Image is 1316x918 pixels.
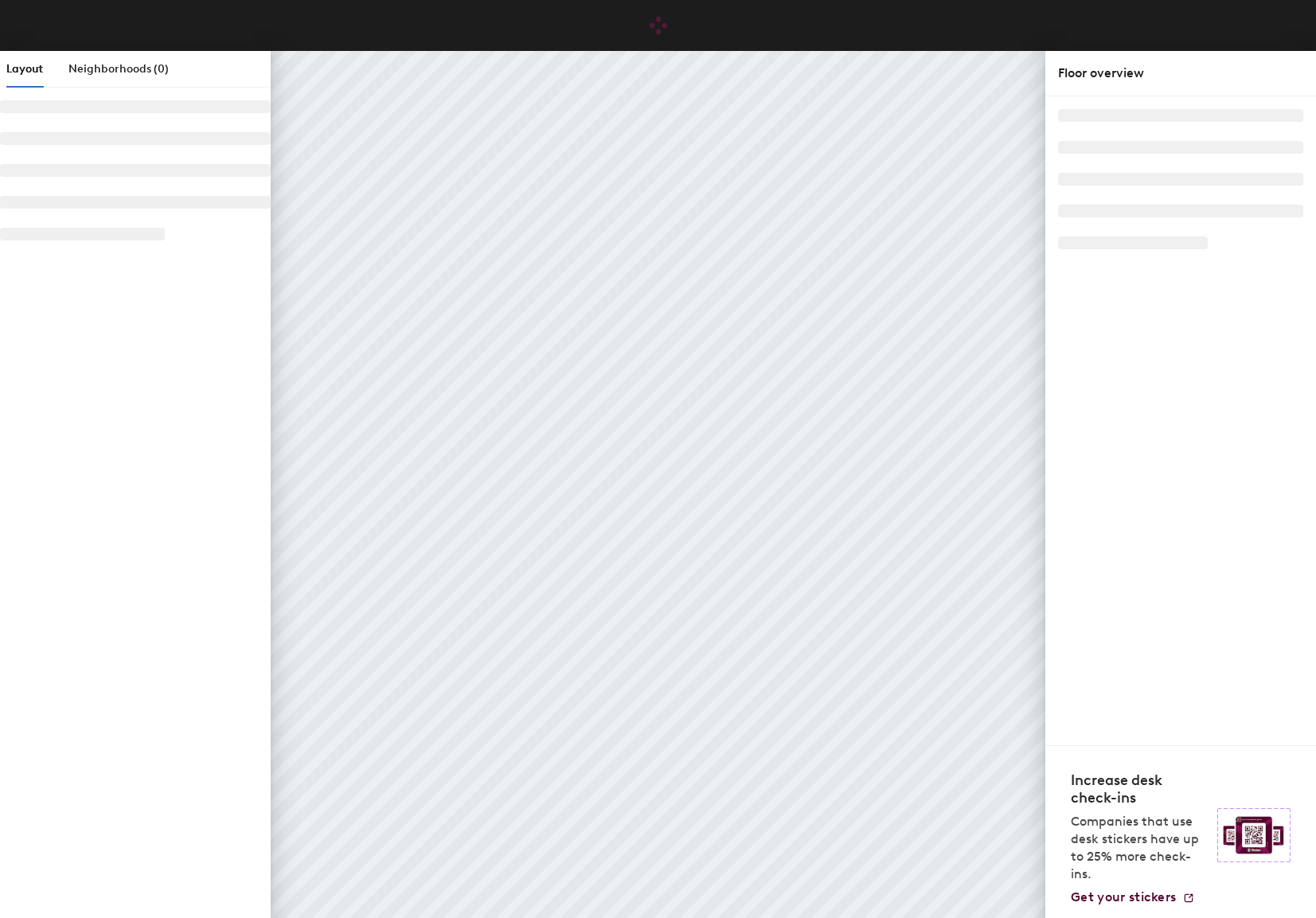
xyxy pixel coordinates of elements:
span: Layout [6,62,43,76]
span: Neighborhoods (0) [68,62,169,76]
img: Sticker logo [1217,808,1291,862]
div: Floor overview [1058,64,1303,83]
h4: Increase desk check-ins [1071,772,1208,807]
a: Get your stickers [1071,889,1195,905]
span: Get your stickers [1071,889,1176,904]
p: Companies that use desk stickers have up to 25% more check-ins. [1071,813,1208,883]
